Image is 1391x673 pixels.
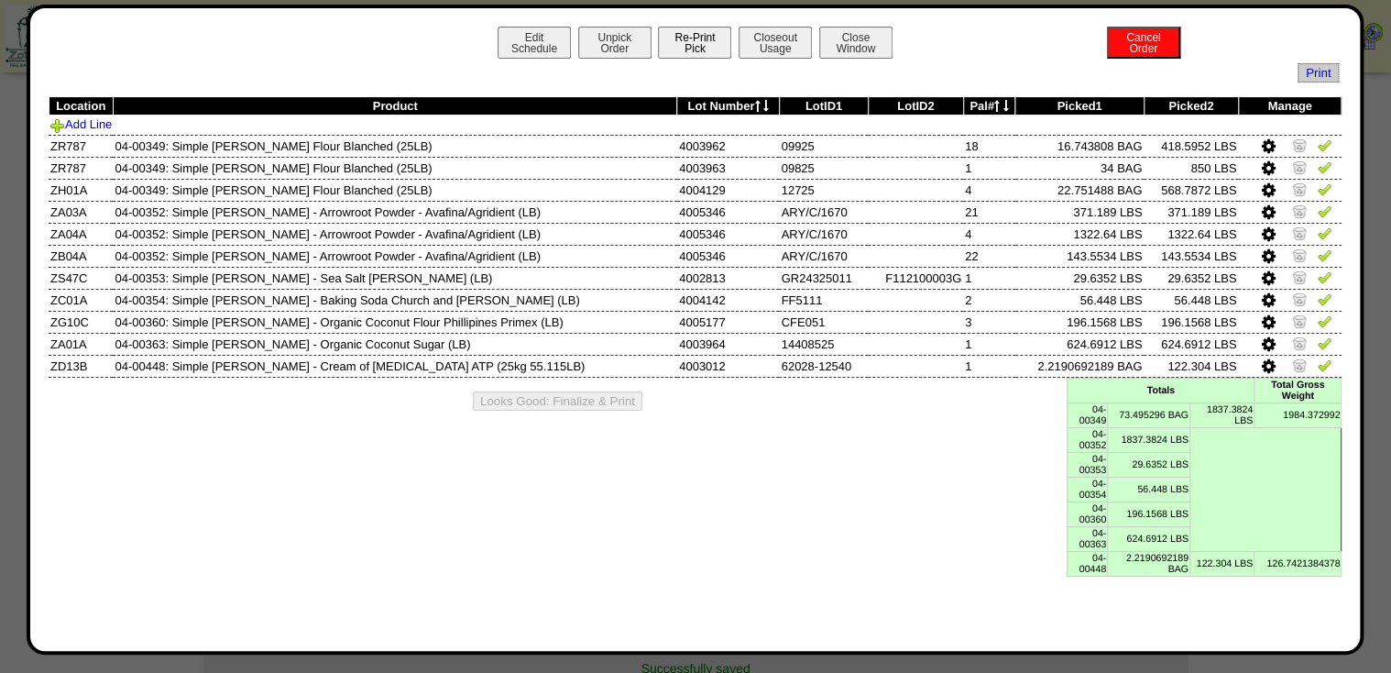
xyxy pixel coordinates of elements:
td: ZS47C [49,267,113,289]
td: 4003012 [677,355,779,377]
td: 14408525 [779,333,868,355]
td: ZG10C [49,311,113,333]
td: 22.751488 BAG [1015,179,1145,201]
td: ZD13B [49,355,113,377]
td: 122.304 LBS [1189,551,1254,576]
a: Add Line [50,117,112,131]
td: 56.448 LBS [1144,289,1238,311]
td: 371.189 LBS [1015,201,1145,223]
img: Zero Item and Verify [1292,204,1307,218]
img: Verify Pick [1317,336,1331,350]
img: Verify Pick [1317,248,1331,262]
td: 56.448 LBS [1015,289,1145,311]
td: 04-00354: Simple [PERSON_NAME] - Baking Soda Church and [PERSON_NAME] (LB) [113,289,677,311]
td: 1984.372992 [1254,403,1342,427]
td: 16.743808 BAG [1015,135,1145,157]
td: 4003964 [677,333,779,355]
td: ZH01A [49,179,113,201]
td: Totals [1068,378,1254,403]
img: Verify Pick [1317,270,1331,284]
td: 418.5952 LBS [1144,135,1238,157]
td: 04-00360: Simple [PERSON_NAME] - Organic Coconut Flour Phillipines Primex (LB) [113,311,677,333]
td: 1837.3824 LBS [1189,403,1254,427]
td: CFE051 [779,311,868,333]
td: F112100003G [868,267,963,289]
td: 04-00352: Simple [PERSON_NAME] - Arrowroot Powder - Avafina/Agridient (LB) [113,245,677,267]
img: Verify Pick [1317,226,1331,240]
td: 196.1568 LBS [1144,311,1238,333]
td: 04-00353 [1068,452,1108,477]
td: 04-00352: Simple [PERSON_NAME] - Arrowroot Powder - Avafina/Agridient (LB) [113,223,677,245]
img: Zero Item and Verify [1292,226,1307,240]
td: 29.6352 LBS [1144,267,1238,289]
td: 196.1568 LBS [1015,311,1145,333]
td: ARY/C/1670 [779,245,868,267]
td: 624.6912 LBS [1144,333,1238,355]
img: Zero Item and Verify [1292,358,1307,372]
a: Print [1298,63,1339,83]
th: Location [49,97,113,116]
td: 09925 [779,135,868,157]
img: Verify Pick [1317,138,1331,152]
th: Pal# [963,97,1014,116]
td: ZA04A [49,223,113,245]
img: Verify Pick [1317,292,1331,306]
td: 4003962 [677,135,779,157]
td: 1 [963,267,1014,289]
td: 1 [963,157,1014,179]
td: 4003963 [677,157,779,179]
td: ZR787 [49,157,113,179]
td: 3 [963,311,1014,333]
td: 22 [963,245,1014,267]
td: 04-00363: Simple [PERSON_NAME] - Organic Coconut Sugar (LB) [113,333,677,355]
td: 29.6352 LBS [1108,452,1190,477]
td: ZB04A [49,245,113,267]
td: ZA01A [49,333,113,355]
td: ARY/C/1670 [779,223,868,245]
td: 568.7872 LBS [1144,179,1238,201]
td: 04-00448 [1068,551,1108,576]
td: 143.5534 LBS [1144,245,1238,267]
img: Zero Item and Verify [1292,160,1307,174]
th: Picked2 [1144,97,1238,116]
td: 196.1568 LBS [1108,502,1190,526]
a: CloseWindow [817,41,894,55]
img: Verify Pick [1317,358,1331,372]
th: Lot Number [677,97,779,116]
td: 122.304 LBS [1144,355,1238,377]
td: 1 [963,355,1014,377]
img: Zero Item and Verify [1292,314,1307,328]
button: CloseoutUsage [739,27,812,59]
td: 2.2190692189 BAG [1015,355,1145,377]
th: LotID1 [779,97,868,116]
td: Total Gross Weight [1254,378,1342,403]
td: 4002813 [677,267,779,289]
td: 12725 [779,179,868,201]
td: 04-00352 [1068,427,1108,452]
td: 371.189 LBS [1144,201,1238,223]
td: 04-00349 [1068,403,1108,427]
td: 1322.64 LBS [1144,223,1238,245]
img: Zero Item and Verify [1292,270,1307,284]
button: Looks Good: Finalize & Print [473,392,642,411]
td: 2 [963,289,1014,311]
th: LotID2 [868,97,963,116]
td: ZC01A [49,289,113,311]
td: 04-00360 [1068,502,1108,526]
td: 624.6912 LBS [1108,526,1190,551]
td: 1837.3824 LBS [1108,427,1190,452]
img: Add Item to Order [50,118,65,133]
td: ZA03A [49,201,113,223]
td: 4005346 [677,201,779,223]
button: UnpickOrder [578,27,652,59]
td: 34 BAG [1015,157,1145,179]
img: Zero Item and Verify [1292,248,1307,262]
img: Verify Pick [1317,314,1331,328]
td: 126.7421384378 [1254,551,1342,576]
img: Zero Item and Verify [1292,336,1307,350]
td: FF5111 [779,289,868,311]
img: Verify Pick [1317,182,1331,196]
td: 62028-12540 [779,355,868,377]
td: 09825 [779,157,868,179]
button: Re-PrintPick [658,27,731,59]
